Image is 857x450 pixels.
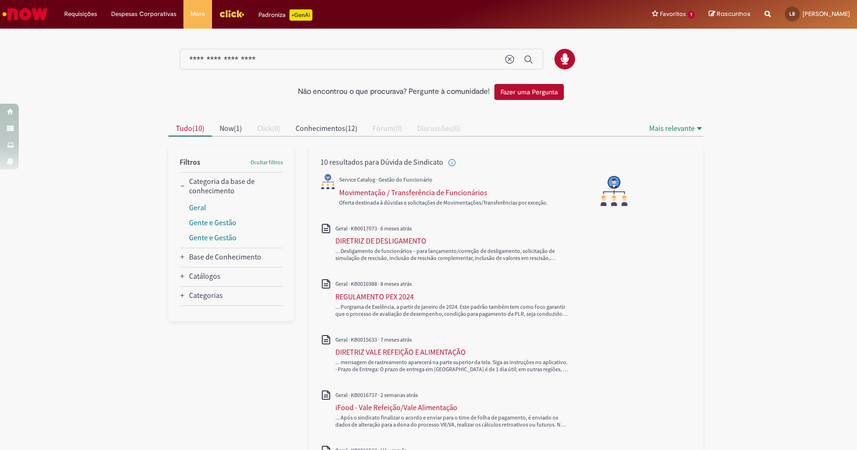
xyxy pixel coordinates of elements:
[64,9,97,19] span: Requisições
[219,7,244,21] img: click_logo_yellow_360x200.png
[494,84,564,100] button: Fazer uma Pergunta
[803,10,850,18] span: [PERSON_NAME]
[1,5,49,23] img: ServiceNow
[660,9,686,19] span: Favoritos
[258,9,312,21] div: Padroniza
[190,9,205,19] span: More
[289,9,312,21] p: +GenAi
[717,9,751,18] span: Rascunhos
[298,88,490,96] h2: Não encontrou o que procurava? Pergunte à comunidade!
[688,11,695,19] span: 1
[709,10,751,19] a: Rascunhos
[111,9,176,19] span: Despesas Corporativas
[789,11,795,17] span: LB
